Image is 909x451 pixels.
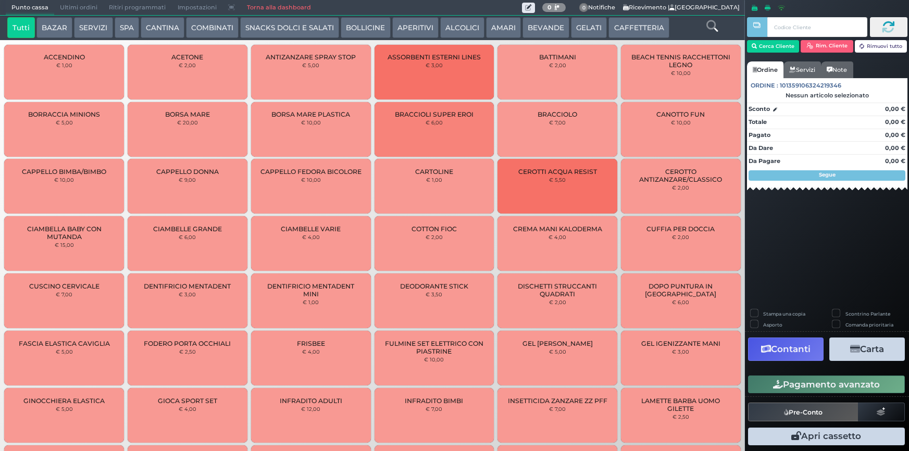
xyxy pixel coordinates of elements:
[158,397,217,405] span: GIOCA SPORT SET
[819,171,836,178] strong: Segue
[549,177,566,183] small: € 5,50
[54,1,103,15] span: Ultimi ordini
[54,177,74,183] small: € 10,00
[115,17,139,38] button: SPA
[412,225,457,233] span: COTTON FIOC
[426,291,442,297] small: € 3,50
[672,299,689,305] small: € 6,00
[513,225,602,233] span: CREMA MANI KALODERMA
[179,348,196,355] small: € 2,50
[144,282,231,290] span: DENTIFRICIO MENTADENT
[241,1,316,15] a: Torna alla dashboard
[749,157,780,165] strong: Da Pagare
[630,282,732,298] span: DOPO PUNTURA IN [GEOGRAPHIC_DATA]
[392,17,439,38] button: APERITIVI
[672,184,689,191] small: € 2,00
[301,177,321,183] small: € 10,00
[28,110,100,118] span: BORRACCIA MINIONS
[549,62,566,68] small: € 2,00
[302,348,320,355] small: € 4,00
[748,403,858,421] button: Pre-Conto
[156,168,219,176] span: CAPPELLO DONNA
[383,340,485,355] span: FULMINE SET ELETTRICO CON PIASTRINE
[179,177,196,183] small: € 9,00
[6,1,54,15] span: Punto cassa
[656,110,705,118] span: CANOTTO FUN
[271,110,350,118] span: BORSA MARE PLASTICA
[426,119,443,126] small: € 6,00
[885,118,905,126] strong: 0,00 €
[763,310,805,317] label: Stampa una copia
[426,406,442,412] small: € 7,00
[508,397,607,405] span: INSETTICIDA ZANZARE ZZ PFF
[56,291,72,297] small: € 7,00
[165,110,210,118] span: BORSA MARE
[885,157,905,165] strong: 0,00 €
[646,225,715,233] span: CUFFIA PER DOCCIA
[749,118,767,126] strong: Totale
[302,62,319,68] small: € 5,00
[641,340,720,347] span: GEL IGENIZZANTE MANI
[783,61,821,78] a: Servizi
[177,119,198,126] small: € 20,00
[260,168,362,176] span: CAPPELLO FEDORA BICOLORE
[630,168,732,183] span: CEROTTO ANTIZANZARE/CLASSICO
[22,168,106,176] span: CAPPELLO BIMBA/BIMBO
[672,234,689,240] small: € 2,00
[426,177,442,183] small: € 1,00
[56,406,73,412] small: € 5,00
[549,234,566,240] small: € 4,00
[426,62,443,68] small: € 3,00
[44,53,85,61] span: ACCENDINO
[179,406,196,412] small: € 4,00
[747,92,907,99] div: Nessun articolo selezionato
[179,291,196,297] small: € 3,00
[400,282,468,290] span: DEODORANTE STICK
[415,168,453,176] span: CARTOLINE
[56,119,73,126] small: € 5,00
[303,299,319,305] small: € 1,00
[673,414,689,420] small: € 2,50
[153,225,222,233] span: CIAMBELLE GRANDE
[171,53,203,61] span: ACETONE
[630,397,732,412] span: LAMETTE BARBA UOMO GILETTE
[55,242,74,248] small: € 15,00
[671,119,691,126] small: € 10,00
[424,356,444,362] small: € 10,00
[845,321,893,328] label: Comanda prioritaria
[748,428,905,445] button: Apri cassetto
[608,17,669,38] button: CAFFETTERIA
[179,62,196,68] small: € 2,00
[801,40,853,53] button: Rim. Cliente
[549,119,566,126] small: € 7,00
[280,397,342,405] span: INFRADITO ADULTI
[240,17,339,38] button: SNACKS DOLCI E SALATI
[74,17,113,38] button: SERVIZI
[780,81,841,90] span: 101359106324219346
[749,105,770,114] strong: Sconto
[440,17,484,38] button: ALCOLICI
[486,17,521,38] button: AMARI
[405,397,463,405] span: INFRADITO BIMBI
[767,17,867,37] input: Codice Cliente
[36,17,72,38] button: BAZAR
[549,348,566,355] small: € 5,00
[763,321,782,328] label: Asporto
[23,397,105,405] span: GINOCCHIERA ELASTICA
[522,340,593,347] span: GEL [PERSON_NAME]
[186,17,239,38] button: COMBINATI
[751,81,778,90] span: Ordine :
[748,337,824,361] button: Contanti
[141,17,184,38] button: CANTINA
[266,53,356,61] span: ANTIZANZARE SPRAY STOP
[747,61,783,78] a: Ordine
[671,70,691,76] small: € 10,00
[56,348,73,355] small: € 5,00
[341,17,390,38] button: BOLLICINE
[749,144,773,152] strong: Da Dare
[56,62,72,68] small: € 1,00
[549,406,566,412] small: € 7,00
[747,40,800,53] button: Cerca Cliente
[749,131,770,139] strong: Pagato
[281,225,341,233] span: CIAMBELLE VARIE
